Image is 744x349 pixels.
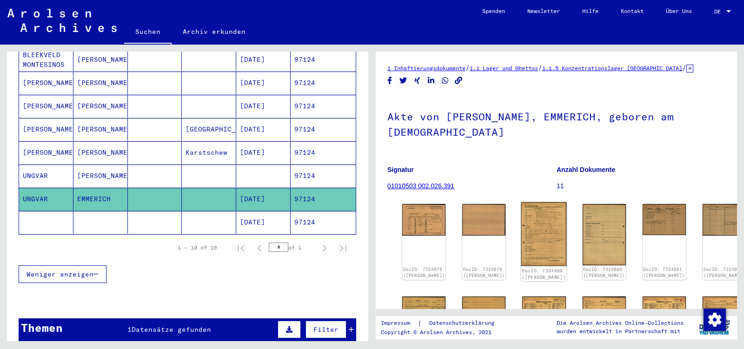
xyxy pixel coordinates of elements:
[19,141,73,164] mat-cell: [PERSON_NAME]
[381,318,418,328] a: Impressum
[315,238,334,257] button: Next page
[291,165,356,187] mat-cell: 97124
[387,182,454,190] a: 01010503 002.026.391
[522,296,565,328] img: 001.jpg
[250,238,269,257] button: Previous page
[182,141,236,164] mat-cell: Karstschew
[454,75,464,86] button: Copy link
[313,325,339,334] span: Filter
[19,72,73,94] mat-cell: [PERSON_NAME]
[73,165,128,187] mat-cell: [PERSON_NAME]
[236,211,291,234] mat-cell: [DATE]
[542,65,682,72] a: 1.1.5 Konzentrationslager [GEOGRAPHIC_DATA]
[306,321,346,338] button: Filter
[73,118,128,141] mat-cell: [PERSON_NAME]
[557,319,684,327] p: Die Arolsen Archives Online-Collections
[236,72,291,94] mat-cell: [DATE]
[462,204,505,236] img: 002.jpg
[291,95,356,118] mat-cell: 97124
[583,204,626,265] img: 002.jpg
[557,181,725,191] p: 11
[522,268,566,280] a: DocID: 7324080 ([PERSON_NAME])
[402,296,445,326] img: 001.jpg
[557,327,684,336] p: wurden entwickelt in Partnerschaft mit
[334,238,352,257] button: Last page
[643,267,685,278] a: DocID: 7324081 ([PERSON_NAME])
[172,20,257,43] a: Archiv erkunden
[682,64,686,72] span: /
[538,64,542,72] span: /
[182,118,236,141] mat-cell: [GEOGRAPHIC_DATA]
[714,8,724,15] span: DE
[73,95,128,118] mat-cell: [PERSON_NAME]
[73,48,128,71] mat-cell: [PERSON_NAME]
[132,325,211,334] span: Datensätze gefunden
[19,95,73,118] mat-cell: [PERSON_NAME]
[236,188,291,211] mat-cell: [DATE]
[426,75,436,86] button: Share on LinkedIn
[697,316,732,339] img: yv_logo.png
[462,296,505,326] img: 002.jpg
[291,118,356,141] mat-cell: 97124
[402,204,445,236] img: 001.jpg
[27,270,93,278] span: Weniger anzeigen
[387,95,725,151] h1: Akte von [PERSON_NAME], EMMERICH, geboren am [DEMOGRAPHIC_DATA]
[381,318,505,328] div: |
[291,188,356,211] mat-cell: 97124
[127,325,132,334] span: 1
[583,267,625,278] a: DocID: 7324080 ([PERSON_NAME])
[291,48,356,71] mat-cell: 97124
[440,75,450,86] button: Share on WhatsApp
[521,202,567,266] img: 001.jpg
[19,188,73,211] mat-cell: UNGVAR
[422,318,505,328] a: Datenschutzerklärung
[643,296,686,328] img: 001.jpg
[236,118,291,141] mat-cell: [DATE]
[463,267,505,278] a: DocID: 7324079 ([PERSON_NAME])
[73,72,128,94] mat-cell: [PERSON_NAME]
[7,9,117,32] img: Arolsen_neg.svg
[583,296,626,329] img: 002.jpg
[412,75,422,86] button: Share on Xing
[236,95,291,118] mat-cell: [DATE]
[291,72,356,94] mat-cell: 97124
[21,319,63,336] div: Themen
[465,64,470,72] span: /
[236,141,291,164] mat-cell: [DATE]
[236,48,291,71] mat-cell: [DATE]
[291,141,356,164] mat-cell: 97124
[381,328,505,336] p: Copyright © Arolsen Archives, 2021
[124,20,172,45] a: Suchen
[403,267,445,278] a: DocID: 7324079 ([PERSON_NAME])
[387,166,414,173] b: Signatur
[232,238,250,257] button: First page
[73,141,128,164] mat-cell: [PERSON_NAME]
[291,211,356,234] mat-cell: 97124
[470,65,538,72] a: 1.1 Lager und Ghettos
[73,188,128,211] mat-cell: EMMERICH
[269,243,315,252] div: of 1
[704,309,726,331] img: Zustimmung ändern
[19,118,73,141] mat-cell: [PERSON_NAME]
[387,65,465,72] a: 1 Inhaftierungsdokumente
[385,75,395,86] button: Share on Facebook
[19,48,73,71] mat-cell: BLEEKVELD MONTESINOS
[557,166,615,173] b: Anzahl Dokumente
[643,204,686,235] img: 001.jpg
[19,165,73,187] mat-cell: UNGVAR
[19,265,106,283] button: Weniger anzeigen
[178,244,217,252] div: 1 – 10 of 10
[399,75,408,86] button: Share on Twitter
